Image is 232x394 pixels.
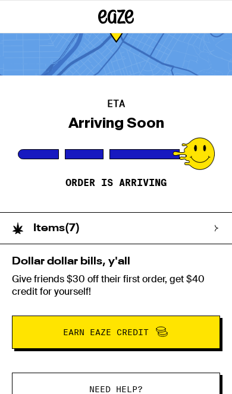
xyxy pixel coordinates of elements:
[12,316,220,349] button: Earn Eaze Credit
[89,385,143,393] span: Need help?
[65,177,167,189] p: Order is arriving
[33,223,80,234] h2: Items ( 7 )
[107,99,125,109] h2: ETA
[68,115,164,131] div: Arriving Soon
[8,9,98,20] span: Hi. Need any help?
[12,256,220,267] h2: Dollar dollar bills, y'all
[63,328,149,336] span: Earn Eaze Credit
[12,273,220,298] p: Give friends $30 off their first order, get $40 credit for yourself!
